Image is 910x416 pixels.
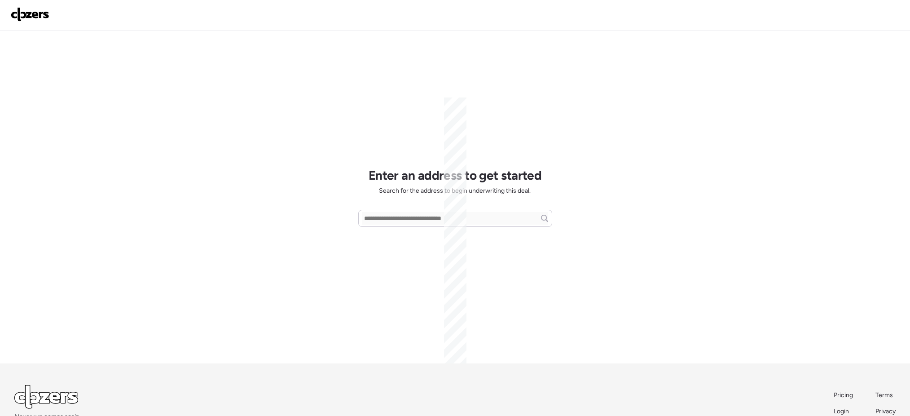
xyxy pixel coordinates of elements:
[11,7,49,22] img: Logo
[875,391,893,399] span: Terms
[379,186,531,195] span: Search for the address to begin underwriting this deal.
[834,407,854,416] a: Login
[369,168,542,183] h1: Enter an address to get started
[875,407,896,416] a: Privacy
[14,385,78,409] img: Logo Light
[875,391,896,400] a: Terms
[834,407,849,415] span: Login
[834,391,854,400] a: Pricing
[834,391,853,399] span: Pricing
[875,407,896,415] span: Privacy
